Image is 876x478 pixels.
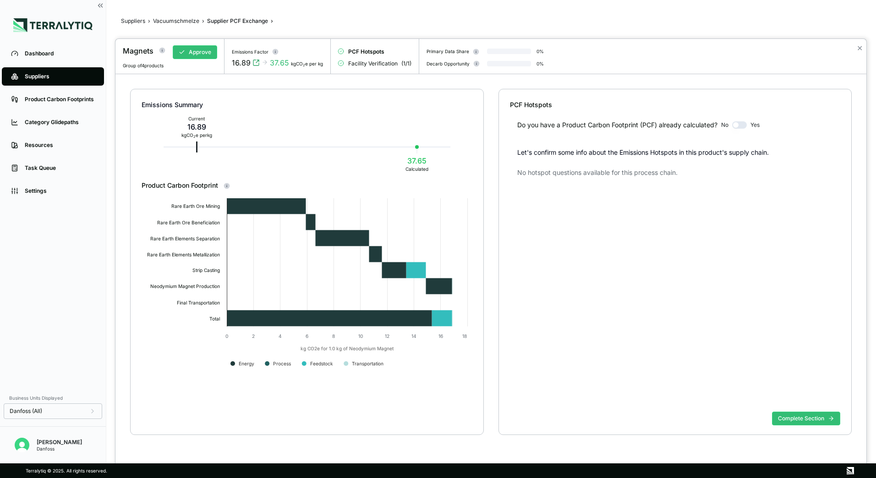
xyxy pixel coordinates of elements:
button: Approve [173,45,217,59]
text: Rare Earth Elements Metallization [147,252,220,257]
svg: View audit trail [252,59,260,66]
span: Group of 4 products [123,63,164,68]
div: 37.65 [270,57,289,68]
text: 14 [411,333,416,339]
sub: 2 [303,63,305,67]
div: Primary Data Share [427,49,469,54]
button: Close [857,43,863,54]
text: 0 [225,333,228,339]
span: Facility Verification [348,60,398,67]
div: Emissions Factor [232,49,268,54]
p: Let's confirm some info about the Emissions Hotspots in this product's supply chain. [517,148,841,157]
text: Strip Casting [192,267,220,273]
div: 37.65 [405,155,428,166]
div: 16.89 [232,57,251,68]
div: Do you have a Product Carbon Footprint (PCF) already calculated? [517,120,717,130]
text: Rare Earth Elements Separation [150,236,220,242]
text: Final Transportation [177,300,220,306]
div: Decarb Opportunity [427,61,470,66]
sub: 2 [193,135,196,139]
span: ( 1 / 1 ) [401,60,411,67]
span: No [721,121,728,129]
text: 16 [438,333,443,339]
div: 0 % [537,49,544,54]
text: Transportation [352,361,383,367]
text: 12 [385,333,389,339]
div: kgCO e per kg [291,61,323,66]
div: Magnets [123,45,153,56]
div: No hotspot questions available for this process chain. [517,168,841,177]
text: 8 [332,333,335,339]
div: Calculated [405,166,428,172]
text: Process [273,361,291,366]
text: 10 [358,333,363,339]
text: kg CO2e for 1.0 kg of Neodymium Magnet [301,346,394,352]
text: 6 [306,333,308,339]
div: Emissions Summary [142,100,472,109]
text: 18 [462,333,467,339]
text: Neodymium Magnet Production [150,283,220,289]
text: Energy [239,361,254,367]
span: Yes [750,121,760,129]
div: Product Carbon Footprint [142,181,472,190]
div: 16.89 [181,121,212,132]
text: Rare Earth Ore Mining [171,203,220,209]
text: 2 [252,333,255,339]
div: PCF Hotspots [510,100,841,109]
div: 0 % [537,61,544,66]
text: Rare Earth Ore Beneficiation [157,220,220,225]
text: Total [209,316,220,321]
button: Complete Section [772,412,840,425]
div: Current [181,116,212,121]
span: PCF Hotspots [348,48,384,55]
div: kg CO e per kg [181,132,212,138]
text: 4 [279,333,282,339]
text: Feedstock [310,361,333,366]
